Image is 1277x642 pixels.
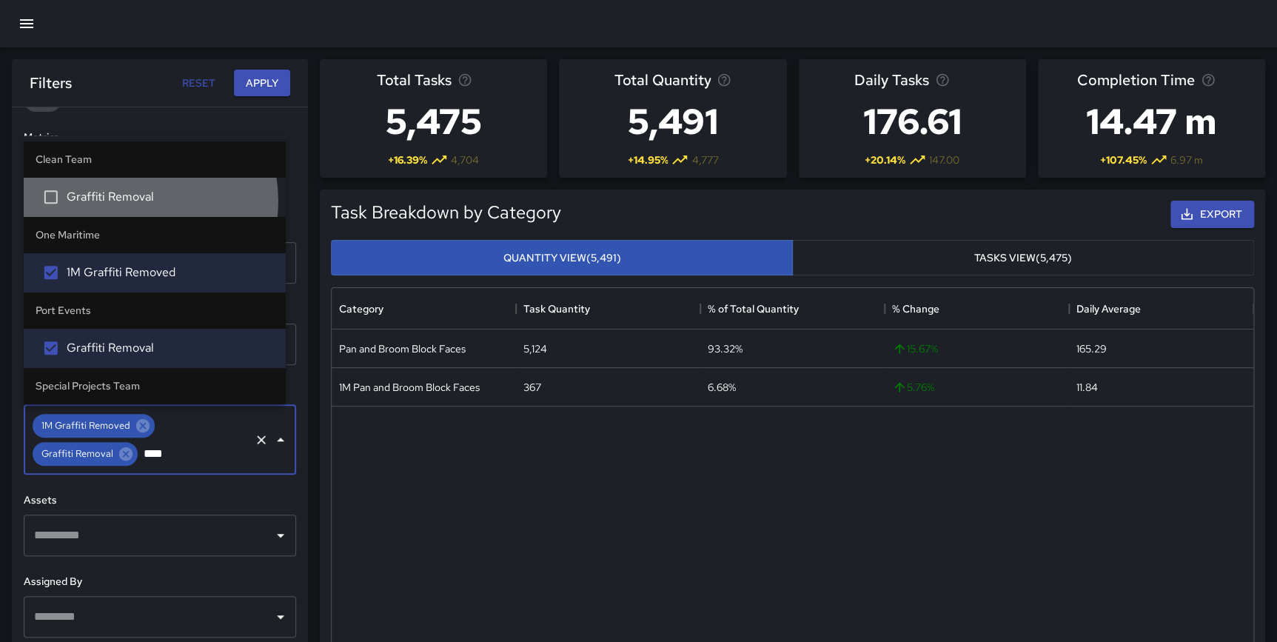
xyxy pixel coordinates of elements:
[929,153,959,167] span: 147.00
[892,288,939,330] div: % Change
[892,380,934,395] span: 5.76 %
[33,442,138,466] div: Graffiti Removal
[24,368,286,404] li: Special Projects Team
[270,429,291,450] button: Close
[24,141,286,177] li: Clean Team
[1170,153,1203,167] span: 6.97 m
[854,68,929,92] span: Daily Tasks
[339,380,480,395] div: 1M Pan and Broom Block Faces
[24,217,286,253] li: One Maritime
[33,417,139,434] span: 1M Graffiti Removed
[865,153,905,167] span: + 20.14 %
[339,288,383,330] div: Category
[67,188,274,206] span: Graffiti Removal
[24,492,296,509] h6: Assets
[708,380,736,395] div: 6.68%
[708,341,743,356] div: 93.32%
[614,68,711,92] span: Total Quantity
[33,445,122,462] span: Graffiti Removal
[175,70,222,97] button: Reset
[708,288,799,330] div: % of Total Quantity
[377,68,452,92] span: Total Tasks
[24,130,296,146] h6: Metrics
[332,288,516,330] div: Category
[457,73,472,87] svg: Total number of tasks in the selected period, compared to the previous period.
[270,525,291,546] button: Open
[1077,92,1226,151] h3: 14.47 m
[516,288,700,330] div: Task Quantity
[251,429,272,450] button: Clear
[1077,68,1195,92] span: Completion Time
[1076,341,1107,356] div: 165.29
[614,92,731,151] h3: 5,491
[885,288,1069,330] div: % Change
[24,292,286,328] li: Port Events
[1076,288,1141,330] div: Daily Average
[1100,153,1147,167] span: + 107.45 %
[270,606,291,627] button: Open
[451,153,479,167] span: 4,704
[388,153,427,167] span: + 16.39 %
[700,288,885,330] div: % of Total Quantity
[691,153,718,167] span: 4,777
[234,70,290,97] button: Apply
[377,92,491,151] h3: 5,475
[1170,201,1254,228] button: Export
[792,240,1254,276] button: Tasks View(5,475)
[1201,73,1216,87] svg: Average time taken to complete tasks in the selected period, compared to the previous period.
[717,73,731,87] svg: Total task quantity in the selected period, compared to the previous period.
[331,240,793,276] button: Quantity View(5,491)
[523,288,590,330] div: Task Quantity
[30,71,72,95] h6: Filters
[854,92,971,151] h3: 176.61
[67,339,274,357] span: Graffiti Removal
[331,201,561,224] h5: Task Breakdown by Category
[627,153,668,167] span: + 14.95 %
[33,414,155,438] div: 1M Graffiti Removed
[523,380,541,395] div: 367
[1069,288,1253,330] div: Daily Average
[523,341,547,356] div: 5,124
[1076,380,1098,395] div: 11.84
[67,264,274,281] span: 1M Graffiti Removed
[24,574,296,590] h6: Assigned By
[339,341,466,356] div: Pan and Broom Block Faces
[892,341,938,356] span: 15.67 %
[935,73,950,87] svg: Average number of tasks per day in the selected period, compared to the previous period.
